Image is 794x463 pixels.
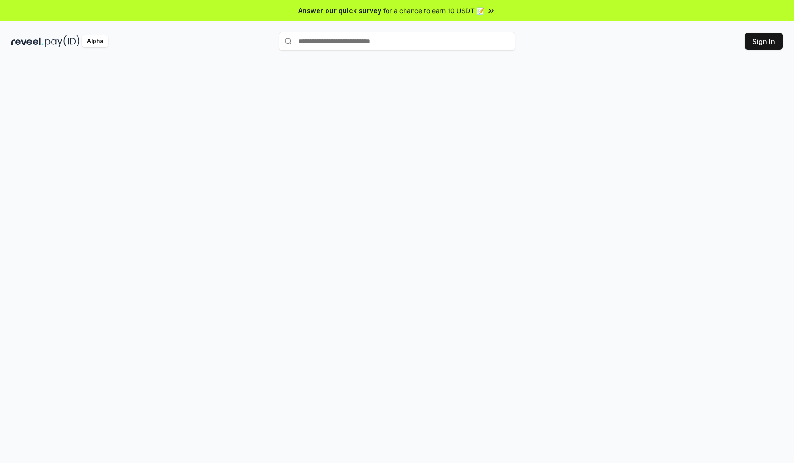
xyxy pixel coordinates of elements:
[45,35,80,47] img: pay_id
[82,35,108,47] div: Alpha
[383,6,484,16] span: for a chance to earn 10 USDT 📝
[745,33,783,50] button: Sign In
[298,6,381,16] span: Answer our quick survey
[11,35,43,47] img: reveel_dark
